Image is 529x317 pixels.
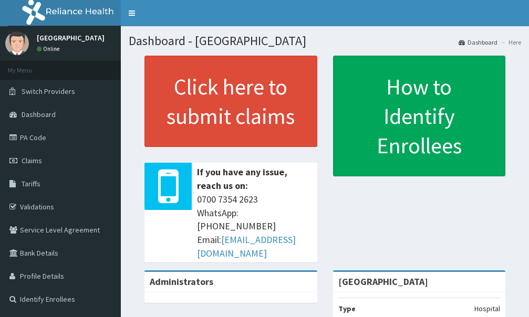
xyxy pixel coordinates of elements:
[129,34,521,48] h1: Dashboard - [GEOGRAPHIC_DATA]
[37,34,105,41] p: [GEOGRAPHIC_DATA]
[499,38,521,47] li: Here
[37,45,62,52] a: Online
[333,56,506,176] a: How to Identify Enrollees
[22,110,56,119] span: Dashboard
[338,304,356,313] b: Type
[22,87,75,96] span: Switch Providers
[5,31,29,55] img: User Image
[22,179,40,188] span: Tariffs
[150,276,213,288] b: Administrators
[338,276,428,288] strong: [GEOGRAPHIC_DATA]
[197,193,312,260] span: 0700 7354 2623 WhatsApp: [PHONE_NUMBER] Email:
[474,303,500,314] p: Hospital
[22,156,42,165] span: Claims
[197,234,296,259] a: [EMAIL_ADDRESS][DOMAIN_NAME]
[144,56,317,147] a: Click here to submit claims
[197,166,287,192] b: If you have any issue, reach us on:
[459,38,497,47] a: Dashboard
